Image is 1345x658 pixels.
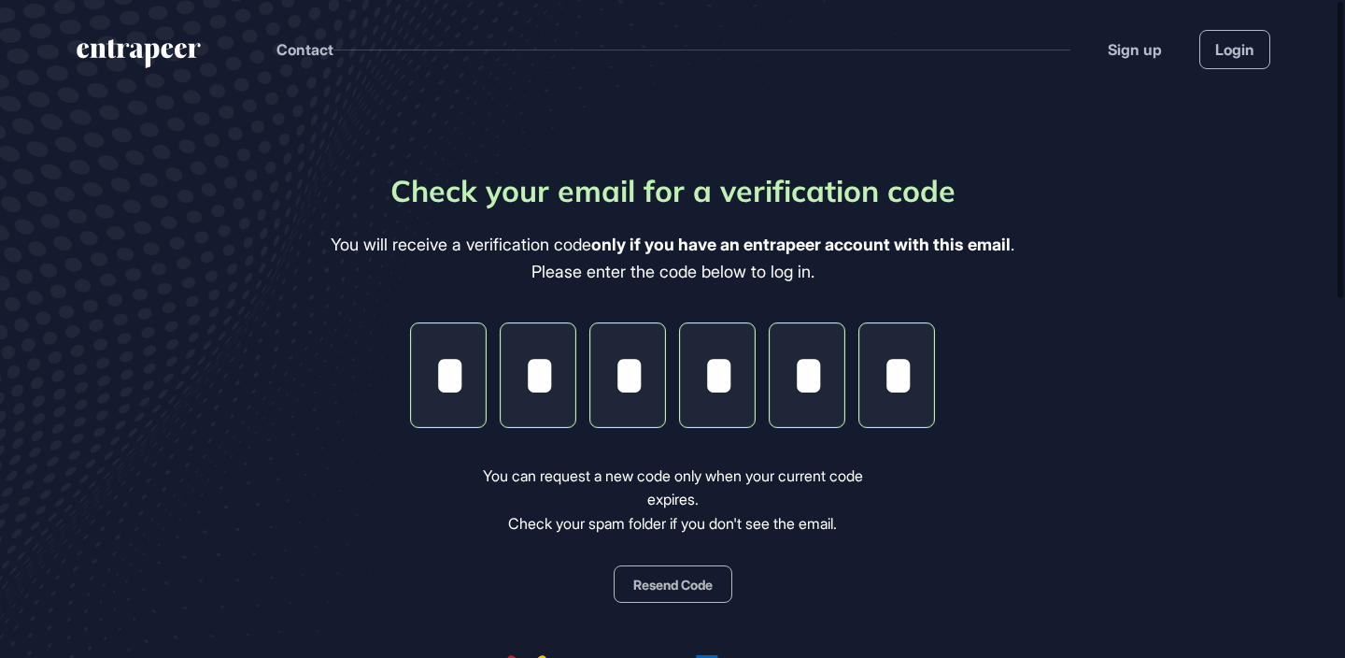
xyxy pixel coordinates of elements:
div: You will receive a verification code . Please enter the code below to log in. [331,232,1014,286]
a: Login [1199,30,1270,69]
div: Check your email for a verification code [390,168,956,213]
div: You can request a new code only when your current code expires. Check your spam folder if you don... [457,465,889,536]
a: Sign up [1108,38,1162,61]
button: Contact [276,37,333,62]
a: entrapeer-logo [75,39,203,75]
b: only if you have an entrapeer account with this email [591,235,1011,254]
button: Resend Code [614,565,732,603]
